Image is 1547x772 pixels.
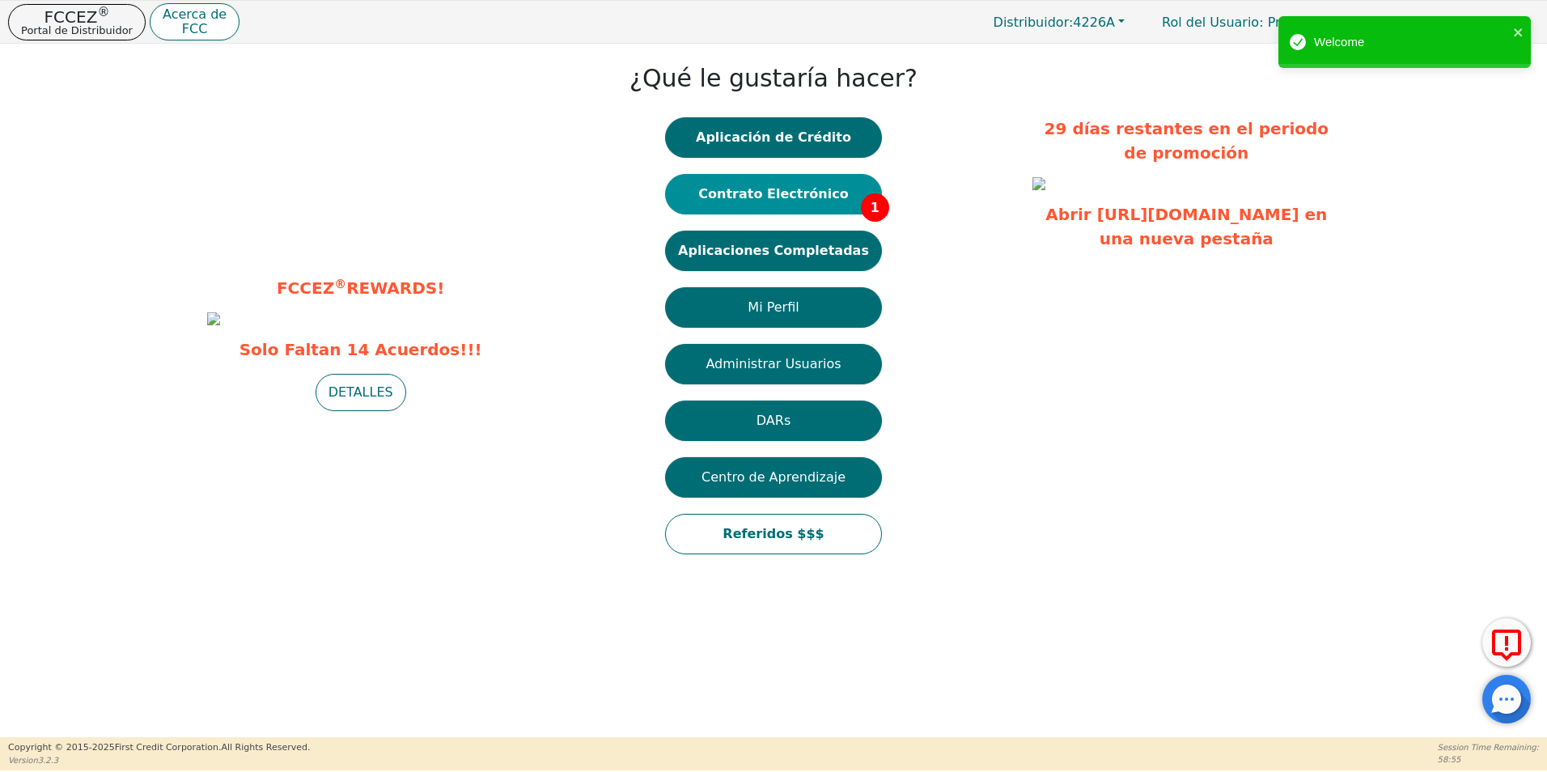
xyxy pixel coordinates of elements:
button: Aplicaciones Completadas [665,231,882,271]
p: 58:55 [1438,753,1539,766]
span: 4226A [994,15,1115,30]
button: Referidos $$$ [665,514,882,554]
p: Primario [1146,6,1337,38]
button: Administrar Usuarios [665,344,882,384]
p: FCCEZ REWARDS! [207,276,515,300]
a: Rol del Usuario: Primario [1146,6,1337,38]
button: Mi Perfil [665,287,882,328]
span: All Rights Reserved. [221,742,310,753]
button: DETALLES [316,374,406,411]
span: Rol del Usuario : [1162,15,1263,30]
p: Version 3.2.3 [8,754,310,766]
button: Centro de Aprendizaje [665,457,882,498]
span: 1 [861,193,889,222]
p: Session Time Remaining: [1438,741,1539,753]
span: Solo Faltan 14 Acuerdos!!! [207,337,515,362]
div: Welcome [1314,33,1508,52]
sup: ® [97,5,109,19]
button: DARs [665,401,882,441]
button: Acerca deFCC [150,3,239,41]
p: Portal de Distribuidor [21,25,133,36]
p: FCC [163,23,227,36]
h1: ¿Qué le gustaría hacer? [629,64,918,93]
button: FCCEZ®Portal de Distribuidor [8,4,146,40]
button: Contrato Electrónico1 [665,174,882,214]
button: Aplicación de Crédito [665,117,882,158]
p: 29 días restantes en el periodo de promoción [1032,117,1340,165]
button: Distribuidor:4226A [977,10,1142,35]
p: Copyright © 2015- 2025 First Credit Corporation. [8,741,310,755]
img: 89b1e0ad-db31-4454-8cf1-88e4d0a4ea74 [1032,177,1045,190]
sup: ® [334,277,346,291]
button: Reportar Error a FCC [1482,618,1531,667]
button: 4226A:[PERSON_NAME] [1341,10,1539,35]
p: Acerca de [163,8,227,21]
span: Distribuidor: [994,15,1074,30]
img: b3fe2985-d78e-4041-9c40-7cb41dc418ac [207,312,220,325]
a: Abrir [URL][DOMAIN_NAME] en una nueva pestaña [1045,205,1327,248]
button: close [1513,23,1524,41]
p: FCCEZ [21,9,133,25]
